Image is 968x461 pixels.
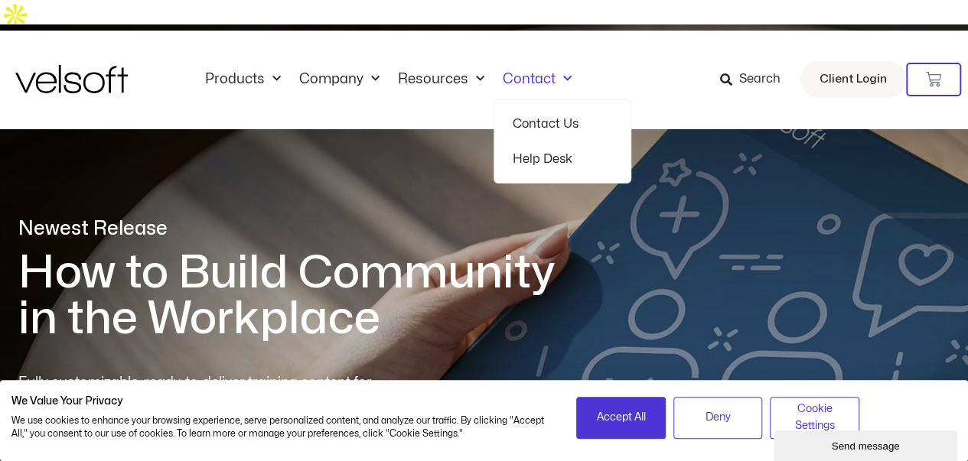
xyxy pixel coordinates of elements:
button: Deny all cookies [673,397,763,439]
button: Adjust cookie preferences [770,397,859,439]
h2: We Value Your Privacy [11,394,553,408]
span: Cookie Settings [780,401,849,435]
a: Help Desk [513,141,612,177]
img: tab_domain_overview_orange.svg [44,89,57,101]
a: Client Login [800,61,906,98]
span: Deny [706,409,731,426]
img: logo_orange.svg [24,24,37,37]
div: Domain: [DOMAIN_NAME] [40,40,168,52]
ul: ContactMenu Toggle [494,99,631,183]
nav: Menu [196,71,581,88]
iframe: chat widget [774,427,960,461]
span: Accept All [596,409,645,426]
img: Velsoft Training Materials [15,65,128,93]
p: We use cookies to enhance your browsing experience, serve personalized content, and analyze our t... [11,414,553,440]
a: Contact Us [513,106,612,141]
button: Accept all cookies [576,397,666,439]
a: Search [720,67,791,93]
div: Keywords by Traffic [171,90,253,100]
a: ProductsMenu Toggle [196,71,290,88]
p: Newest Release [18,216,577,242]
span: Search [739,70,781,89]
a: ResourcesMenu Toggle [389,71,494,88]
div: v 4.0.25 [43,24,75,37]
a: ContactMenu Toggle [494,71,581,88]
span: Client Login [820,70,887,89]
h1: How to Build Community in the Workplace [18,250,577,342]
img: tab_keywords_by_traffic_grey.svg [155,89,167,101]
a: CompanyMenu Toggle [290,71,389,88]
div: Domain Overview [61,90,137,100]
img: website_grey.svg [24,40,37,52]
